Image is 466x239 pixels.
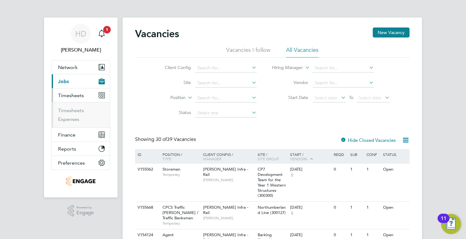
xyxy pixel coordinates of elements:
[163,156,171,161] span: Type
[158,149,201,164] div: Position /
[226,46,270,57] li: Vacancies I follow
[256,149,289,164] div: Site /
[365,149,381,160] div: Conf
[103,26,111,33] span: 1
[381,164,409,175] div: Open
[258,167,286,198] span: CP7 Development Team for the Year 1 Western Structures (300300)
[267,65,303,71] label: Hiring Manager
[203,167,248,177] span: [PERSON_NAME] Infra - Rail
[135,136,197,143] div: Showing
[155,65,191,70] label: Client Config
[365,164,381,175] div: 1
[201,149,256,164] div: Client Config /
[441,214,461,234] button: Open Resource Center, 11 new notifications
[58,160,85,166] span: Preferences
[58,116,79,122] a: Expenses
[349,164,365,175] div: 1
[51,24,110,54] a: HD[PERSON_NAME]
[52,142,110,156] button: Reports
[272,95,308,100] label: Start Date
[68,205,94,217] a: Powered byEngage
[155,80,191,85] label: Site
[95,24,108,44] a: 1
[332,164,348,175] div: 0
[156,136,167,142] span: 30 of
[272,80,308,85] label: Vendor
[203,156,221,161] span: Manager
[136,149,158,160] div: ID
[290,205,331,210] div: [DATE]
[203,216,255,221] span: [PERSON_NAME]
[156,136,196,142] span: 39 Vacancies
[155,110,191,115] label: Status
[58,107,84,113] a: Timesheets
[150,95,186,101] label: Position
[290,167,331,172] div: [DATE]
[52,74,110,88] button: Jobs
[332,202,348,213] div: 0
[347,93,355,102] span: To
[135,27,179,40] h2: Vacancies
[66,176,95,186] img: tribuildsolutions-logo-retina.png
[290,232,331,238] div: [DATE]
[76,205,94,210] span: Powered by
[52,60,110,74] button: Network
[441,218,446,227] div: 11
[52,156,110,170] button: Preferences
[75,30,86,38] span: HD
[381,202,409,213] div: Open
[203,205,248,215] span: [PERSON_NAME] Infra - Rail
[163,205,198,221] span: CPCS Traffic [PERSON_NAME] / Traffic Banksman
[315,95,337,101] span: Select date
[163,221,200,226] span: Temporary
[163,167,180,172] span: Storeman
[52,128,110,142] button: Finance
[58,78,69,84] span: Jobs
[313,64,374,72] input: Search for...
[58,64,78,70] span: Network
[58,132,75,138] span: Finance
[290,156,308,161] span: Vendors
[286,46,318,57] li: All Vacancies
[163,232,174,237] span: Agent
[373,27,410,37] button: New Vacancy
[195,109,257,117] input: Select one
[349,202,365,213] div: 1
[195,64,257,72] input: Search for...
[44,17,118,197] nav: Main navigation
[52,102,110,127] div: Timesheets
[136,202,158,213] div: V155668
[52,88,110,102] button: Timesheets
[332,149,348,160] div: Reqd
[258,205,286,215] span: Northumberland Line (300127)
[349,149,365,160] div: Sub
[313,79,374,87] input: Search for...
[195,94,257,102] input: Search for...
[289,149,332,165] div: Start /
[58,146,76,152] span: Reports
[51,176,110,186] a: Go to home page
[76,210,94,216] span: Engage
[359,95,381,101] span: Select date
[136,164,158,175] div: V155062
[258,156,279,161] span: Site Group
[58,92,84,98] span: Timesheets
[51,46,110,54] span: Holly Dunnage
[290,172,294,177] span: 6
[340,137,396,143] label: Hide Closed Vacancies
[203,177,255,182] span: [PERSON_NAME]
[195,79,257,87] input: Search for...
[290,210,294,216] span: 6
[381,149,409,160] div: Status
[163,172,200,177] span: Temporary
[365,202,381,213] div: 1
